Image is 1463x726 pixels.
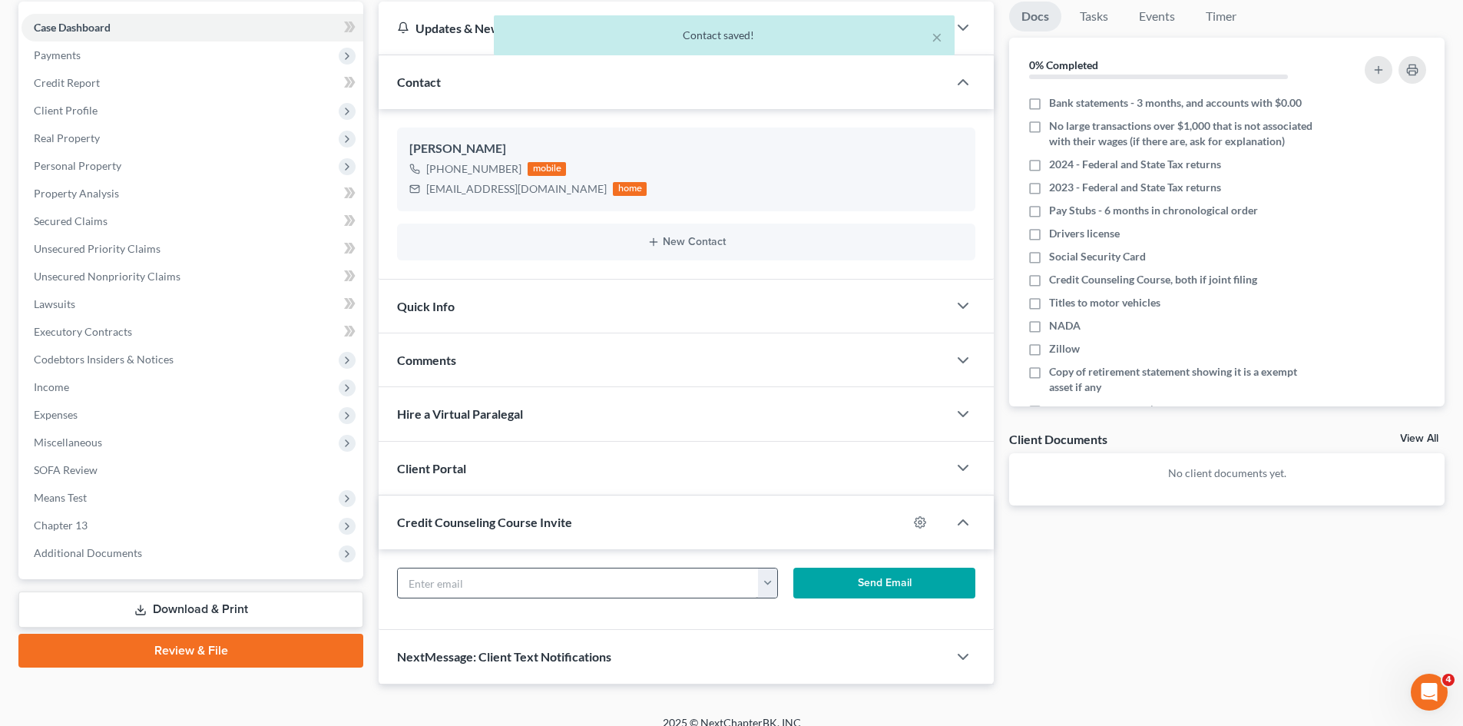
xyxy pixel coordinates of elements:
[1049,295,1160,310] span: Titles to motor vehicles
[1049,180,1221,195] span: 2023 - Federal and State Tax returns
[397,75,441,89] span: Contact
[1049,403,1322,433] span: Additional Creditors (Medical, or Creditors not on Credit Report)
[793,568,976,598] button: Send Email
[426,161,521,177] div: [PHONE_NUMBER]
[1049,341,1080,356] span: Zillow
[18,634,363,668] a: Review & File
[22,235,363,263] a: Unsecured Priority Claims
[22,318,363,346] a: Executory Contracts
[34,546,142,559] span: Additional Documents
[34,297,75,310] span: Lawsuits
[1049,272,1257,287] span: Credit Counseling Course, both if joint filing
[22,456,363,484] a: SOFA Review
[1049,95,1302,111] span: Bank statements - 3 months, and accounts with $0.00
[397,353,456,367] span: Comments
[34,408,78,421] span: Expenses
[1049,203,1258,218] span: Pay Stubs - 6 months in chronological order
[22,290,363,318] a: Lawsuits
[506,28,942,43] div: Contact saved!
[397,299,455,313] span: Quick Info
[1067,2,1120,31] a: Tasks
[22,263,363,290] a: Unsecured Nonpriority Claims
[1021,466,1432,481] p: No client documents yet.
[22,14,363,41] a: Case Dashboard
[18,592,363,628] a: Download & Print
[1049,157,1221,172] span: 2024 - Federal and State Tax returns
[426,181,607,197] div: [EMAIL_ADDRESS][DOMAIN_NAME]
[1442,674,1455,686] span: 4
[409,140,963,158] div: [PERSON_NAME]
[34,463,98,476] span: SOFA Review
[1009,2,1061,31] a: Docs
[34,380,69,393] span: Income
[1411,674,1448,711] iframe: Intercom live chat
[1029,58,1098,71] strong: 0% Completed
[1049,364,1322,395] span: Copy of retirement statement showing it is a exempt asset if any
[34,353,174,366] span: Codebtors Insiders & Notices
[1127,2,1187,31] a: Events
[397,461,466,476] span: Client Portal
[34,325,132,338] span: Executory Contracts
[34,187,119,200] span: Property Analysis
[397,649,611,664] span: NextMessage: Client Text Notifications
[34,491,87,504] span: Means Test
[1049,318,1081,333] span: NADA
[34,436,102,449] span: Miscellaneous
[398,569,759,598] input: Enter email
[34,159,121,172] span: Personal Property
[409,236,963,248] button: New Contact
[1049,118,1322,149] span: No large transactions over $1,000 that is not associated with their wages (if there are, ask for ...
[932,28,942,46] button: ×
[528,162,566,176] div: mobile
[1049,226,1120,241] span: Drivers license
[1009,431,1107,447] div: Client Documents
[34,519,88,532] span: Chapter 13
[1400,433,1438,444] a: View All
[34,131,100,144] span: Real Property
[34,104,98,117] span: Client Profile
[34,214,108,227] span: Secured Claims
[1193,2,1249,31] a: Timer
[22,180,363,207] a: Property Analysis
[22,207,363,235] a: Secured Claims
[397,406,523,421] span: Hire a Virtual Paralegal
[613,182,647,196] div: home
[34,242,161,255] span: Unsecured Priority Claims
[22,69,363,97] a: Credit Report
[34,76,100,89] span: Credit Report
[1049,249,1146,264] span: Social Security Card
[34,270,180,283] span: Unsecured Nonpriority Claims
[397,515,572,529] span: Credit Counseling Course Invite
